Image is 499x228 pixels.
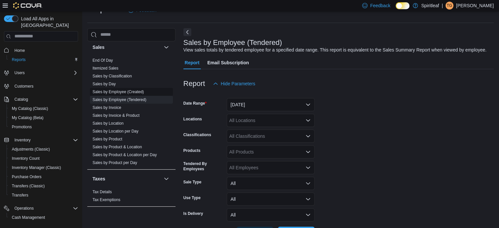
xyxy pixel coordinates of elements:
span: Inventory [12,136,78,144]
h3: Sales [93,44,105,51]
button: Inventory Count [7,154,81,163]
a: Reports [9,56,28,64]
span: Transfers (Classic) [12,183,45,189]
label: Products [183,148,200,153]
span: Load All Apps in [GEOGRAPHIC_DATA] [18,15,78,29]
input: Dark Mode [396,2,409,9]
h3: Sales by Employee (Tendered) [183,39,282,47]
button: Open list of options [305,149,311,155]
button: My Catalog (Classic) [7,104,81,113]
img: Cova [13,2,42,9]
span: Sales by Product per Day [93,160,137,165]
span: TG [447,2,452,10]
label: Tendered By Employees [183,161,224,172]
a: Sales by Employee (Tendered) [93,97,146,102]
button: Open list of options [305,165,311,170]
label: Date Range [183,101,207,106]
span: Adjustments (Classic) [9,145,78,153]
button: Taxes [162,175,170,183]
button: Reports [7,55,81,64]
div: Taxes [87,188,176,206]
a: My Catalog (Beta) [9,114,46,122]
span: Inventory Count [12,156,40,161]
span: My Catalog (Beta) [12,115,44,120]
a: Cash Management [9,214,48,221]
button: Sales [93,44,161,51]
a: Customers [12,82,36,90]
span: Operations [12,204,78,212]
span: Catalog [14,97,28,102]
span: Adjustments (Classic) [12,147,50,152]
span: Catalog [12,95,78,103]
label: Use Type [183,195,200,200]
button: Purchase Orders [7,172,81,181]
span: Inventory Manager (Classic) [12,165,61,170]
p: [PERSON_NAME] [456,2,494,10]
a: Sales by Day [93,82,116,86]
button: All [227,177,315,190]
button: Inventory [12,136,33,144]
span: Home [14,48,25,53]
a: Sales by Product & Location [93,145,142,149]
span: Transfers [12,193,28,198]
button: Open list of options [305,118,311,123]
button: Catalog [1,95,81,104]
span: Operations [14,206,34,211]
span: Customers [12,82,78,90]
a: Sales by Invoice & Product [93,113,139,118]
span: Users [12,69,78,77]
span: Cash Management [9,214,78,221]
div: Torie G [446,2,453,10]
span: Reports [12,57,26,62]
a: Tax Details [93,190,112,194]
span: Email Subscription [207,56,249,69]
span: Sales by Product [93,136,122,142]
button: Customers [1,81,81,91]
label: Sale Type [183,179,201,185]
span: Transfers [9,191,78,199]
a: End Of Day [93,58,113,63]
button: All [227,193,315,206]
a: Purchase Orders [9,173,44,181]
span: Inventory Count [9,155,78,162]
span: Tax Details [93,189,112,195]
p: | [442,2,443,10]
a: Transfers (Classic) [9,182,47,190]
button: My Catalog (Beta) [7,113,81,122]
span: Sales by Product & Location per Day [93,152,157,157]
span: Inventory Manager (Classic) [9,164,78,172]
span: Reports [9,56,78,64]
span: Users [14,70,25,75]
button: Operations [12,204,36,212]
span: My Catalog (Classic) [12,106,48,111]
a: Inventory Manager (Classic) [9,164,64,172]
span: Purchase Orders [9,173,78,181]
span: Feedback [370,2,390,9]
a: Sales by Location [93,121,124,126]
a: Sales by Location per Day [93,129,138,134]
button: Promotions [7,122,81,132]
span: Itemized Sales [93,66,118,71]
a: Adjustments (Classic) [9,145,52,153]
a: Sales by Classification [93,74,132,78]
a: Transfers [9,191,31,199]
span: Inventory [14,137,31,143]
div: View sales totals by tendered employee for a specified date range. This report is equivalent to t... [183,47,487,53]
span: Tax Exemptions [93,197,120,202]
button: Operations [1,204,81,213]
label: Classifications [183,132,211,137]
label: Locations [183,116,202,122]
span: Report [185,56,199,69]
button: Users [1,68,81,77]
button: Transfers [7,191,81,200]
button: Transfers (Classic) [7,181,81,191]
button: Catalog [12,95,31,103]
span: Promotions [9,123,78,131]
p: Spiritleaf [421,2,439,10]
a: Inventory Count [9,155,42,162]
div: Sales [87,56,176,169]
